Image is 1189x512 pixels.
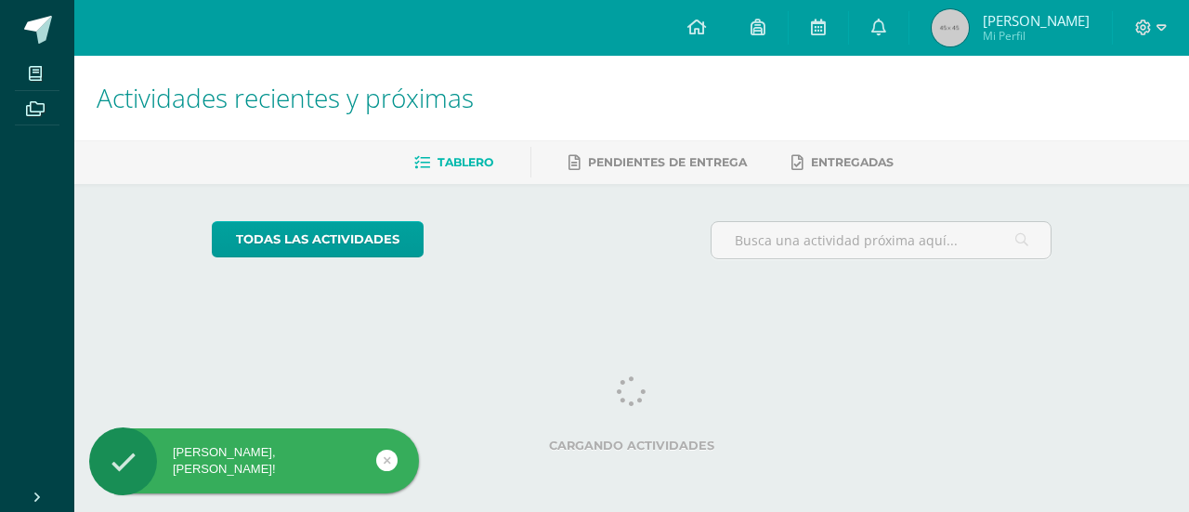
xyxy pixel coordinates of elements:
[983,28,1090,44] span: Mi Perfil
[791,148,894,177] a: Entregadas
[212,221,424,257] a: todas las Actividades
[811,155,894,169] span: Entregadas
[97,80,474,115] span: Actividades recientes y próximas
[712,222,1052,258] input: Busca una actividad próxima aquí...
[568,148,747,177] a: Pendientes de entrega
[588,155,747,169] span: Pendientes de entrega
[414,148,493,177] a: Tablero
[89,444,419,478] div: [PERSON_NAME], [PERSON_NAME]!
[212,439,1052,453] label: Cargando actividades
[438,155,493,169] span: Tablero
[983,11,1090,30] span: [PERSON_NAME]
[932,9,969,46] img: 45x45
